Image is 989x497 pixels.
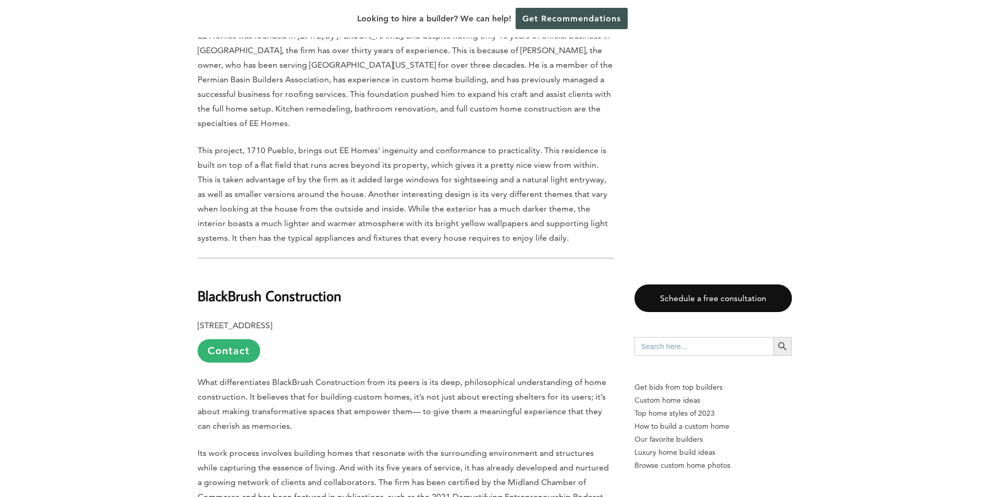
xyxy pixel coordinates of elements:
b: [STREET_ADDRESS] [198,320,272,330]
p: Get bids from top builders [634,381,792,394]
a: Our favorite builders [634,433,792,446]
a: How to build a custom home [634,420,792,433]
span: This project, 1710 Pueblo, brings out EE Homes’ ingenuity and conformance to practicality. This r... [198,145,608,243]
a: Contact [198,339,260,363]
b: BlackBrush Construction [198,287,341,305]
a: Schedule a free consultation [634,284,792,312]
svg: Search [777,341,788,352]
a: Luxury home build ideas [634,446,792,459]
a: Custom home ideas [634,394,792,407]
span: EE Homes was founded in [DATE] by [PERSON_NAME], and despite having only 16 years of official bus... [198,31,613,128]
input: Search here... [634,337,773,356]
a: Get Recommendations [516,8,628,29]
span: What differentiates BlackBrush Construction from its peers is its deep, philosophical understandi... [198,377,606,431]
a: Top home styles of 2023 [634,407,792,420]
a: Browse custom home photos [634,459,792,472]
